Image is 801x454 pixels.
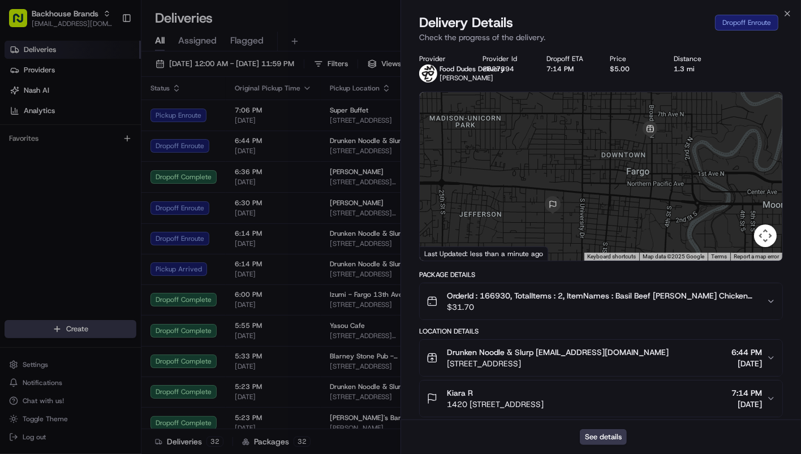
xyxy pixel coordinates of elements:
[734,253,779,260] a: Report a map error
[113,280,137,289] span: Pylon
[731,347,762,358] span: 6:44 PM
[29,73,187,85] input: Clear
[423,246,460,261] a: Open this area in Google Maps (opens a new window)
[7,248,91,269] a: 📗Knowledge Base
[643,253,704,260] span: Map data ©2025 Google
[674,54,720,63] div: Distance
[80,280,137,289] a: Powered byPylon
[440,64,505,73] span: Food Dudes Delivery
[35,175,79,184] span: FDD Support
[175,145,206,158] button: See all
[447,347,669,358] span: Drunken Noodle & Slurp [EMAIL_ADDRESS][DOMAIN_NAME]
[11,45,206,63] p: Welcome 👋
[423,246,460,261] img: Google
[420,283,782,319] button: OrderId : 166930, TotalItems : 2, ItemNames : Basil Beef [PERSON_NAME] Chicken Rice$31.70
[23,253,87,264] span: Knowledge Base
[24,108,44,128] img: 8016278978528_b943e370aa5ada12b00a_72.png
[11,11,34,34] img: Nash
[23,206,32,215] img: 1736555255976-a54dd68f-1ca7-489b-9aae-adbdc363a1c4
[731,358,762,369] span: [DATE]
[483,64,515,73] button: 2827394
[81,175,85,184] span: •
[419,32,783,43] p: Check the progress of the delivery.
[51,119,156,128] div: We're available if you need us!
[96,254,105,263] div: 💻
[11,165,29,183] img: FDD Support
[731,387,762,399] span: 7:14 PM
[419,270,783,279] div: Package Details
[447,387,473,399] span: Kiara R
[580,429,627,445] button: See details
[192,111,206,125] button: Start new chat
[420,340,782,376] button: Drunken Noodle & Slurp [EMAIL_ADDRESS][DOMAIN_NAME][STREET_ADDRESS]6:44 PM[DATE]
[711,253,727,260] a: Terms (opens in new tab)
[419,54,465,63] div: Provider
[419,14,513,32] span: Delivery Details
[91,248,186,269] a: 💻API Documentation
[447,301,757,313] span: $31.70
[87,175,110,184] span: [DATE]
[674,64,720,73] div: 1.3 mi
[11,254,20,263] div: 📗
[107,253,182,264] span: API Documentation
[440,73,493,83] span: [PERSON_NAME]
[483,54,529,63] div: Provider Id
[419,327,783,336] div: Location Details
[731,399,762,410] span: [DATE]
[420,381,782,417] button: Kiara R1420 [STREET_ADDRESS]7:14 PM[DATE]
[447,290,757,301] span: OrderId : 166930, TotalItems : 2, ItemNames : Basil Beef [PERSON_NAME] Chicken Rice
[419,64,437,83] img: food_dudes.png
[420,247,548,261] div: Last Updated: less than a minute ago
[94,206,98,215] span: •
[35,206,92,215] span: [PERSON_NAME]
[546,64,592,73] div: 7:14 PM
[610,64,656,73] div: $5.00
[754,224,777,247] button: Map camera controls
[610,54,656,63] div: Price
[587,253,636,261] button: Keyboard shortcuts
[51,108,186,119] div: Start new chat
[546,54,592,63] div: Dropoff ETA
[11,108,32,128] img: 1736555255976-a54dd68f-1ca7-489b-9aae-adbdc363a1c4
[11,147,76,156] div: Past conversations
[100,206,123,215] span: [DATE]
[447,358,669,369] span: [STREET_ADDRESS]
[447,399,544,410] span: 1420 [STREET_ADDRESS]
[11,195,29,213] img: Asif Zaman Khan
